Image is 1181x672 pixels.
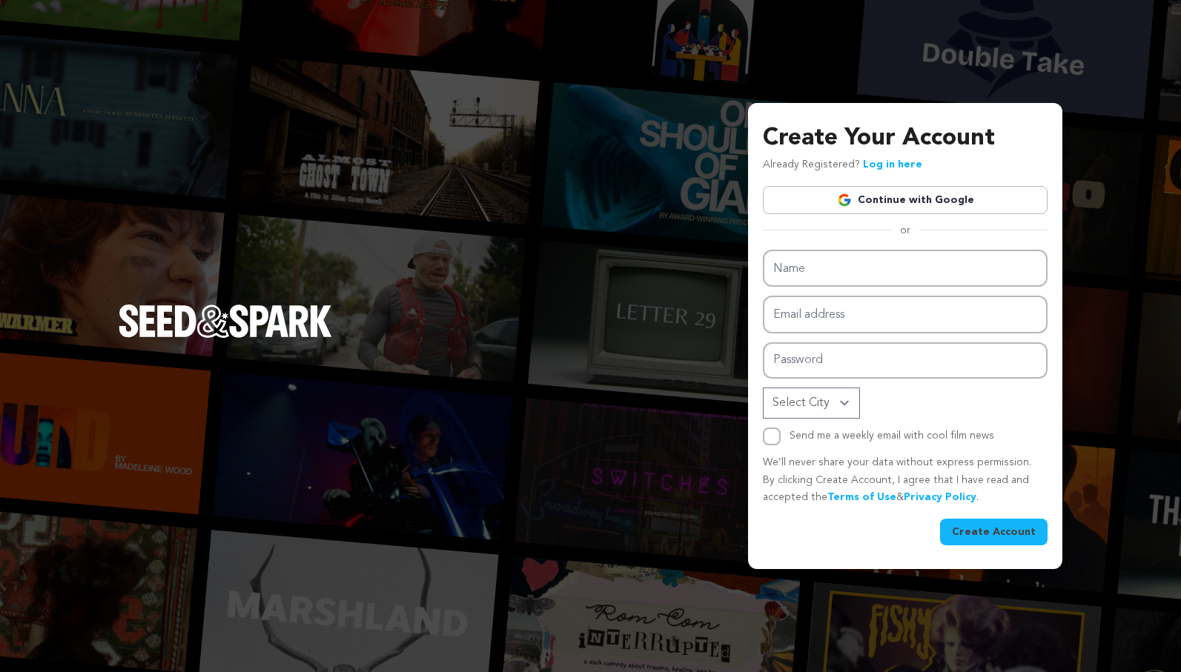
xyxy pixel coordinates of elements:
a: Privacy Policy [904,492,976,502]
input: Name [763,250,1048,287]
button: Create Account [940,519,1048,545]
input: Email address [763,296,1048,333]
p: We’ll never share your data without express permission. By clicking Create Account, I agree that ... [763,454,1048,507]
span: or [891,223,919,238]
img: Google logo [837,193,852,207]
a: Seed&Spark Homepage [119,305,332,367]
p: Already Registered? [763,156,922,174]
a: Log in here [863,159,922,170]
input: Password [763,342,1048,379]
a: Terms of Use [827,492,896,502]
h3: Create Your Account [763,121,1048,156]
label: Send me a weekly email with cool film news [790,430,994,441]
img: Seed&Spark Logo [119,305,332,337]
a: Continue with Google [763,186,1048,214]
